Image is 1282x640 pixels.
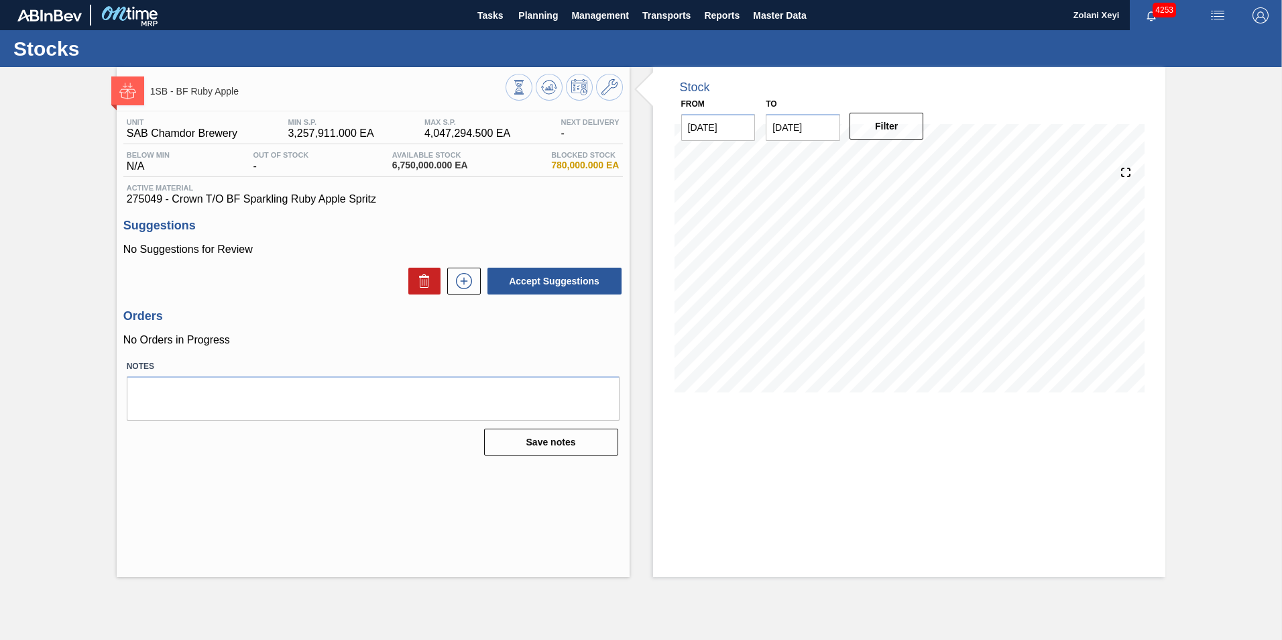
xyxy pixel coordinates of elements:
[766,99,776,109] label: to
[127,151,170,159] span: Below Min
[680,81,710,95] div: Stock
[13,41,251,56] h1: Stocks
[704,7,740,23] span: Reports
[518,7,558,23] span: Planning
[441,268,481,295] div: New suggestion
[123,244,623,256] p: No Suggestions for Review
[551,151,619,159] span: Blocked Stock
[1252,7,1269,23] img: Logout
[127,184,620,192] span: Active Material
[566,74,593,101] button: Schedule Inventory
[150,87,506,97] span: 1SB - BF Ruby Apple
[127,127,237,140] span: SAB Chamdor Brewery
[481,266,623,296] div: Accept Suggestions
[123,334,623,346] p: No Orders in Progress
[484,429,618,456] button: Save notes
[642,7,691,23] span: Transports
[127,118,237,126] span: Unit
[753,7,806,23] span: Master Data
[288,118,373,126] span: MIN S.P.
[551,160,619,170] span: 780,000.000 EA
[1210,7,1226,23] img: userActions
[536,74,563,101] button: Update Chart
[249,151,312,172] div: -
[850,113,924,140] button: Filter
[402,268,441,295] div: Delete Suggestions
[557,118,622,140] div: -
[571,7,629,23] span: Management
[766,114,840,141] input: mm/dd/yyyy
[392,151,468,159] span: Available Stock
[253,151,308,159] span: Out Of Stock
[392,160,468,170] span: 6,750,000.000 EA
[506,74,532,101] button: Stocks Overview
[1130,6,1173,25] button: Notifications
[424,127,510,140] span: 4,047,294.500 EA
[596,74,623,101] button: Go to Master Data / General
[681,99,705,109] label: From
[424,118,510,126] span: MAX S.P.
[123,219,623,233] h3: Suggestions
[127,193,620,205] span: 275049 - Crown T/O BF Sparkling Ruby Apple Spritz
[475,7,505,23] span: Tasks
[288,127,373,140] span: 3,257,911.000 EA
[561,118,619,126] span: Next Delivery
[681,114,756,141] input: mm/dd/yyyy
[127,357,620,376] label: Notes
[17,9,82,21] img: TNhmsLtSVTkK8tSr43FrP2fwEKptu5GPRR3wAAAABJRU5ErkJggg==
[487,268,622,295] button: Accept Suggestions
[119,83,136,99] img: Ícone
[123,309,623,323] h3: Orders
[1153,3,1176,17] span: 4253
[123,151,173,172] div: N/A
